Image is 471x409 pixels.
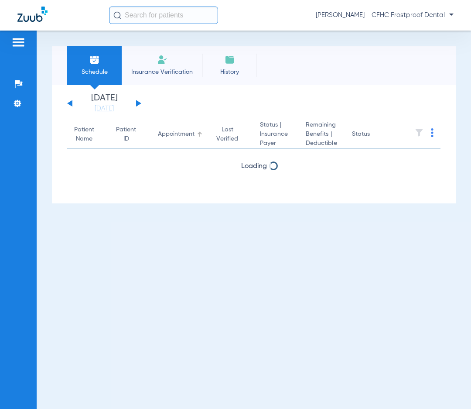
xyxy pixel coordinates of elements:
span: Insurance Payer [260,130,292,148]
div: Last Verified [216,125,238,144]
div: Patient ID [116,125,144,144]
span: History [209,68,250,76]
span: Insurance Verification [128,68,196,76]
img: Schedule [89,55,100,65]
th: Status [345,120,404,149]
img: History [225,55,235,65]
a: [DATE] [78,104,130,113]
img: Zuub Logo [17,7,48,22]
img: group-dot-blue.svg [431,128,433,137]
img: filter.svg [415,128,423,137]
div: Patient Name [74,125,94,144]
img: hamburger-icon [11,37,25,48]
div: Patient Name [74,125,102,144]
th: Status | [253,120,299,149]
th: Remaining Benefits | [299,120,345,149]
div: Last Verified [216,125,246,144]
input: Search for patients [109,7,218,24]
div: Appointment [158,130,202,139]
span: Loading [241,163,267,170]
div: Appointment [158,130,195,139]
span: [PERSON_NAME] - CFHC Frostproof Dental [316,11,454,20]
span: Deductible [306,139,338,148]
span: Schedule [74,68,115,76]
img: Search Icon [113,11,121,19]
li: [DATE] [78,94,130,113]
div: Patient ID [116,125,136,144]
img: Manual Insurance Verification [157,55,167,65]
